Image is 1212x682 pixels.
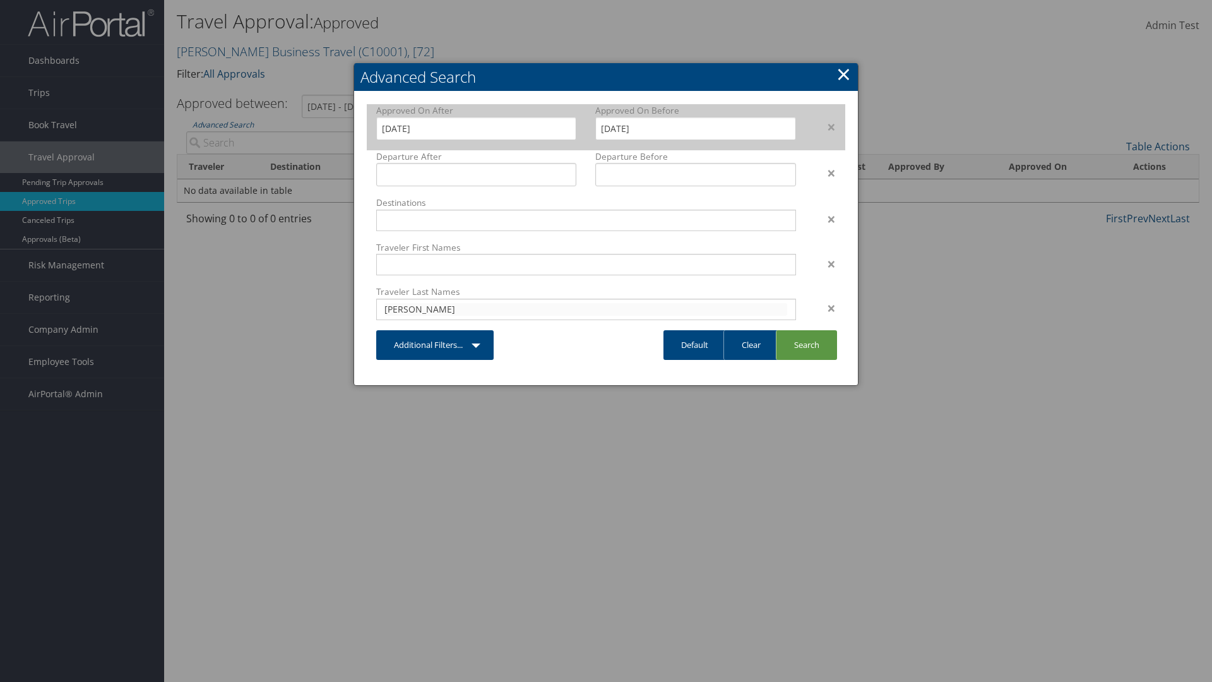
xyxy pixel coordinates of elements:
[836,61,851,87] a: Close
[595,104,795,117] label: Approved On Before
[376,196,796,209] label: Destinations
[805,301,845,316] div: ×
[376,330,494,360] a: Additional Filters...
[376,104,576,117] label: Approved On After
[376,150,576,163] label: Departure After
[776,330,837,360] a: Search
[805,212,845,227] div: ×
[663,330,726,360] a: Default
[805,256,845,272] div: ×
[805,165,845,181] div: ×
[595,150,795,163] label: Departure Before
[354,63,858,91] h2: Advanced Search
[723,330,778,360] a: Clear
[376,285,796,298] label: Traveler Last Names
[805,119,845,135] div: ×
[376,241,796,254] label: Traveler First Names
